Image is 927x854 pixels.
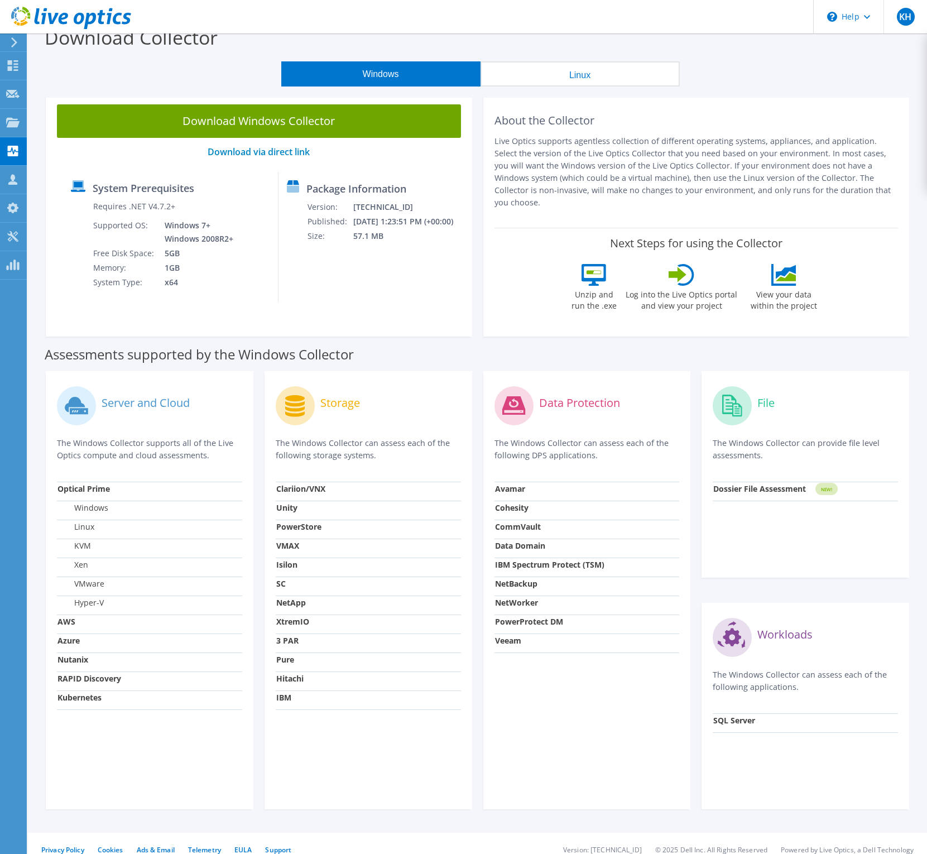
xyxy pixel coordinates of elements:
[494,114,899,127] h2: About the Collector
[57,635,80,646] strong: Azure
[539,397,620,409] label: Data Protection
[93,275,156,290] td: System Type:
[495,635,521,646] strong: Veeam
[57,502,108,514] label: Windows
[353,200,467,214] td: [TECHNICAL_ID]
[208,146,310,158] a: Download via direct link
[625,286,738,311] label: Log into the Live Optics portal and view your project
[494,437,680,462] p: The Windows Collector can assess each of the following DPS applications.
[276,559,297,570] strong: Isilon
[276,692,291,703] strong: IBM
[57,692,102,703] strong: Kubernetes
[713,715,755,726] strong: SQL Server
[57,437,242,462] p: The Windows Collector supports all of the Live Optics compute and cloud assessments.
[276,673,304,684] strong: Hitachi
[757,629,813,640] label: Workloads
[156,246,236,261] td: 5GB
[276,578,286,589] strong: SC
[93,183,194,194] label: System Prerequisites
[353,214,467,229] td: [DATE] 1:23:51 PM (+00:00)
[102,397,190,409] label: Server and Cloud
[57,521,94,532] label: Linux
[276,502,297,513] strong: Unity
[713,669,898,693] p: The Windows Collector can assess each of the following applications.
[494,135,899,209] p: Live Optics supports agentless collection of different operating systems, appliances, and applica...
[743,286,824,311] label: View your data within the project
[307,229,353,243] td: Size:
[57,578,104,589] label: VMware
[495,540,545,551] strong: Data Domain
[276,635,299,646] strong: 3 PAR
[156,218,236,246] td: Windows 7+ Windows 2008R2+
[495,597,538,608] strong: NetWorker
[276,483,325,494] strong: Clariion/VNX
[897,8,915,26] span: KH
[320,397,360,409] label: Storage
[307,214,353,229] td: Published:
[57,673,121,684] strong: RAPID Discovery
[276,437,461,462] p: The Windows Collector can assess each of the following storage systems.
[306,183,406,194] label: Package Information
[276,540,299,551] strong: VMAX
[57,559,88,570] label: Xen
[713,437,898,462] p: The Windows Collector can provide file level assessments.
[276,597,306,608] strong: NetApp
[610,237,782,250] label: Next Steps for using the Collector
[495,559,604,570] strong: IBM Spectrum Protect (TSM)
[827,12,837,22] svg: \n
[156,261,236,275] td: 1GB
[276,521,321,532] strong: PowerStore
[57,104,461,138] a: Download Windows Collector
[821,486,832,492] tspan: NEW!
[281,61,481,87] button: Windows
[93,201,175,212] label: Requires .NET V4.7.2+
[45,25,218,50] label: Download Collector
[307,200,353,214] td: Version:
[568,286,619,311] label: Unzip and run the .exe
[495,483,525,494] strong: Avamar
[495,616,563,627] strong: PowerProtect DM
[353,229,467,243] td: 57.1 MB
[57,654,88,665] strong: Nutanix
[495,521,541,532] strong: CommVault
[495,578,537,589] strong: NetBackup
[276,654,294,665] strong: Pure
[93,246,156,261] td: Free Disk Space:
[481,61,680,87] button: Linux
[57,616,75,627] strong: AWS
[156,275,236,290] td: x64
[93,261,156,275] td: Memory:
[93,218,156,246] td: Supported OS:
[713,483,806,494] strong: Dossier File Assessment
[757,397,775,409] label: File
[495,502,529,513] strong: Cohesity
[57,483,110,494] strong: Optical Prime
[45,349,354,360] label: Assessments supported by the Windows Collector
[57,540,91,551] label: KVM
[276,616,309,627] strong: XtremIO
[57,597,104,608] label: Hyper-V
